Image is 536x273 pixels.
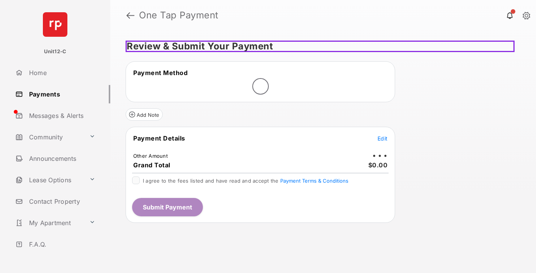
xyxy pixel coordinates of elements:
span: Edit [377,135,387,142]
span: I agree to the fees listed and have read and accept the [143,178,348,184]
p: Unit12-C [44,48,67,56]
button: Edit [377,134,387,142]
a: Home [12,64,110,82]
h5: Review & Submit Your Payment [126,41,515,52]
img: svg+xml;base64,PHN2ZyB4bWxucz0iaHR0cDovL3d3dy53My5vcmcvMjAwMC9zdmciIHdpZHRoPSI2NCIgaGVpZ2h0PSI2NC... [43,12,67,37]
span: $0.00 [368,161,388,169]
button: Add Note [126,108,163,121]
button: I agree to the fees listed and have read and accept the [280,178,348,184]
a: My Apartment [12,214,86,232]
button: Submit Payment [132,198,203,216]
span: Payment Details [133,134,185,142]
a: Contact Property [12,192,110,211]
a: Announcements [12,149,110,168]
a: Lease Options [12,171,86,189]
strong: One Tap Payment [139,11,219,20]
a: Messages & Alerts [12,106,110,125]
td: Other Amount [133,152,168,159]
span: Payment Method [133,69,188,77]
a: F.A.Q. [12,235,110,253]
span: Grand Total [133,161,170,169]
a: Payments [12,85,110,103]
a: Community [12,128,86,146]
